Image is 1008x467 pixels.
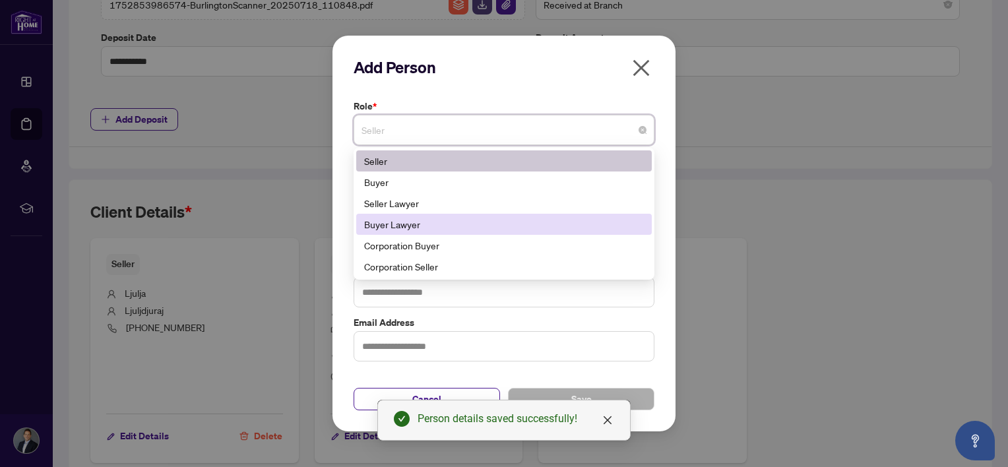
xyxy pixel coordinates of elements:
div: Corporation Buyer [356,235,652,256]
div: Buyer Lawyer [364,217,644,232]
label: Role [354,99,654,113]
div: Seller [356,150,652,171]
div: Buyer [364,175,644,189]
div: Corporation Seller [356,256,652,277]
span: Seller [362,117,646,142]
button: Open asap [955,421,995,460]
div: Person details saved successfully! [418,411,614,427]
div: Buyer Lawyer [356,214,652,235]
span: check-circle [394,411,410,427]
a: Close [600,413,615,427]
button: Save [508,388,654,410]
span: Cancel [412,389,441,410]
div: Seller [364,154,644,168]
span: close-circle [639,126,646,134]
div: Corporation Seller [364,259,644,274]
label: Email Address [354,315,654,330]
span: close [602,415,613,425]
h2: Add Person [354,57,654,78]
span: close [631,57,652,78]
div: Seller Lawyer [356,193,652,214]
button: Cancel [354,388,500,410]
div: Seller Lawyer [364,196,644,210]
div: Buyer [356,171,652,193]
div: Corporation Buyer [364,238,644,253]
